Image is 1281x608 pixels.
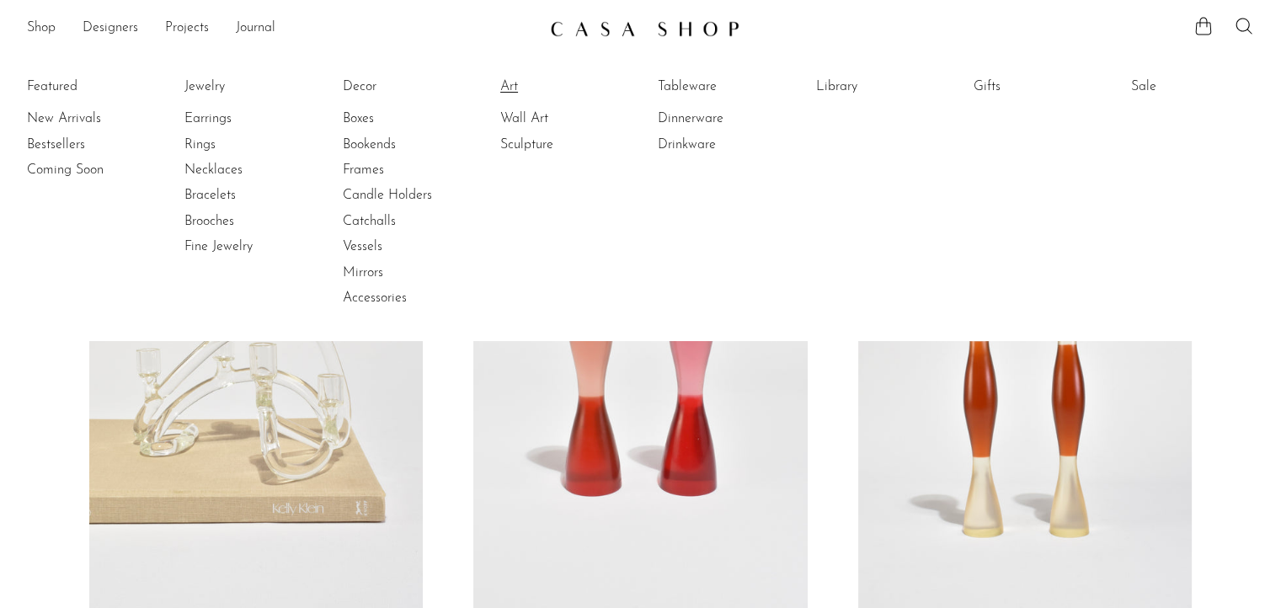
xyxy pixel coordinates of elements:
a: Catchalls [343,212,469,231]
a: Projects [165,18,209,40]
a: Frames [343,161,469,179]
a: Sale [1131,77,1257,96]
a: Designers [83,18,138,40]
ul: Jewelry [184,74,311,260]
ul: Tableware [658,74,784,157]
a: Drinkware [658,136,784,154]
a: Bracelets [184,186,311,205]
ul: NEW HEADER MENU [27,14,536,43]
a: Wall Art [500,109,627,128]
a: Mirrors [343,264,469,282]
a: Earrings [184,109,311,128]
a: Shop [27,18,56,40]
a: Jewelry [184,77,311,96]
a: Sculpture [500,136,627,154]
a: Vessels [343,237,469,256]
a: Boxes [343,109,469,128]
ul: Gifts [974,74,1100,106]
a: Library [816,77,942,96]
a: Art [500,77,627,96]
a: Gifts [974,77,1100,96]
a: Brooches [184,212,311,231]
a: Dinnerware [658,109,784,128]
ul: Sale [1131,74,1257,106]
nav: Desktop navigation [27,14,536,43]
a: Decor [343,77,469,96]
a: Candle Holders [343,186,469,205]
ul: Library [816,74,942,106]
a: Rings [184,136,311,154]
a: Journal [236,18,275,40]
a: Accessories [343,289,469,307]
a: Fine Jewelry [184,237,311,256]
ul: Featured [27,106,153,183]
ul: Art [500,74,627,157]
a: Coming Soon [27,161,153,179]
a: Bestsellers [27,136,153,154]
a: Necklaces [184,161,311,179]
a: Bookends [343,136,469,154]
ul: Decor [343,74,469,312]
a: New Arrivals [27,109,153,128]
a: Tableware [658,77,784,96]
